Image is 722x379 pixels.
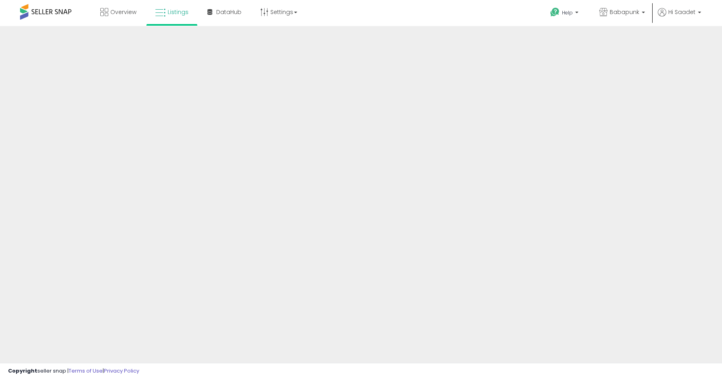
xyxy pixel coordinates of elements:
[668,8,696,16] span: Hi Saadet
[168,8,189,16] span: Listings
[544,1,586,26] a: Help
[550,7,560,17] i: Get Help
[110,8,136,16] span: Overview
[216,8,241,16] span: DataHub
[562,9,573,16] span: Help
[610,8,639,16] span: Babapunk
[658,8,701,26] a: Hi Saadet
